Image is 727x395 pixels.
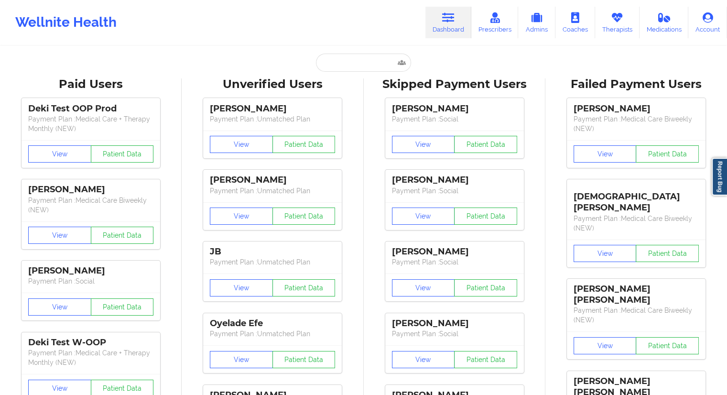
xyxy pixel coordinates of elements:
[454,136,517,153] button: Patient Data
[425,7,471,38] a: Dashboard
[392,351,455,368] button: View
[574,214,699,233] p: Payment Plan : Medical Care Biweekly (NEW)
[471,7,519,38] a: Prescribers
[392,329,517,339] p: Payment Plan : Social
[28,276,153,286] p: Payment Plan : Social
[392,114,517,124] p: Payment Plan : Social
[210,175,335,186] div: [PERSON_NAME]
[28,184,153,195] div: [PERSON_NAME]
[28,298,91,316] button: View
[28,103,153,114] div: Deki Test OOP Prod
[28,265,153,276] div: [PERSON_NAME]
[392,208,455,225] button: View
[210,103,335,114] div: [PERSON_NAME]
[188,77,357,92] div: Unverified Users
[28,145,91,163] button: View
[210,114,335,124] p: Payment Plan : Unmatched Plan
[392,246,517,257] div: [PERSON_NAME]
[454,351,517,368] button: Patient Data
[210,351,273,368] button: View
[28,337,153,348] div: Deki Test W-OOP
[574,337,637,354] button: View
[595,7,640,38] a: Therapists
[210,329,335,339] p: Payment Plan : Unmatched Plan
[552,77,720,92] div: Failed Payment Users
[574,284,699,306] div: [PERSON_NAME] [PERSON_NAME]
[272,279,336,296] button: Patient Data
[574,306,699,325] p: Payment Plan : Medical Care Biweekly (NEW)
[91,145,154,163] button: Patient Data
[210,279,273,296] button: View
[28,196,153,215] p: Payment Plan : Medical Care Biweekly (NEW)
[640,7,689,38] a: Medications
[392,186,517,196] p: Payment Plan : Social
[7,77,175,92] div: Paid Users
[210,186,335,196] p: Payment Plan : Unmatched Plan
[272,351,336,368] button: Patient Data
[712,158,727,196] a: Report Bug
[574,103,699,114] div: [PERSON_NAME]
[210,136,273,153] button: View
[392,175,517,186] div: [PERSON_NAME]
[28,114,153,133] p: Payment Plan : Medical Care + Therapy Monthly (NEW)
[392,318,517,329] div: [PERSON_NAME]
[555,7,595,38] a: Coaches
[91,298,154,316] button: Patient Data
[454,208,517,225] button: Patient Data
[392,103,517,114] div: [PERSON_NAME]
[392,257,517,267] p: Payment Plan : Social
[636,145,699,163] button: Patient Data
[272,208,336,225] button: Patient Data
[28,348,153,367] p: Payment Plan : Medical Care + Therapy Monthly (NEW)
[210,257,335,267] p: Payment Plan : Unmatched Plan
[574,184,699,213] div: [DEMOGRAPHIC_DATA][PERSON_NAME]
[28,227,91,244] button: View
[636,245,699,262] button: Patient Data
[454,279,517,296] button: Patient Data
[272,136,336,153] button: Patient Data
[210,208,273,225] button: View
[210,318,335,329] div: Oyelade Efe
[688,7,727,38] a: Account
[574,145,637,163] button: View
[370,77,539,92] div: Skipped Payment Users
[392,136,455,153] button: View
[636,337,699,354] button: Patient Data
[518,7,555,38] a: Admins
[210,246,335,257] div: JB
[574,245,637,262] button: View
[91,227,154,244] button: Patient Data
[574,114,699,133] p: Payment Plan : Medical Care Biweekly (NEW)
[392,279,455,296] button: View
